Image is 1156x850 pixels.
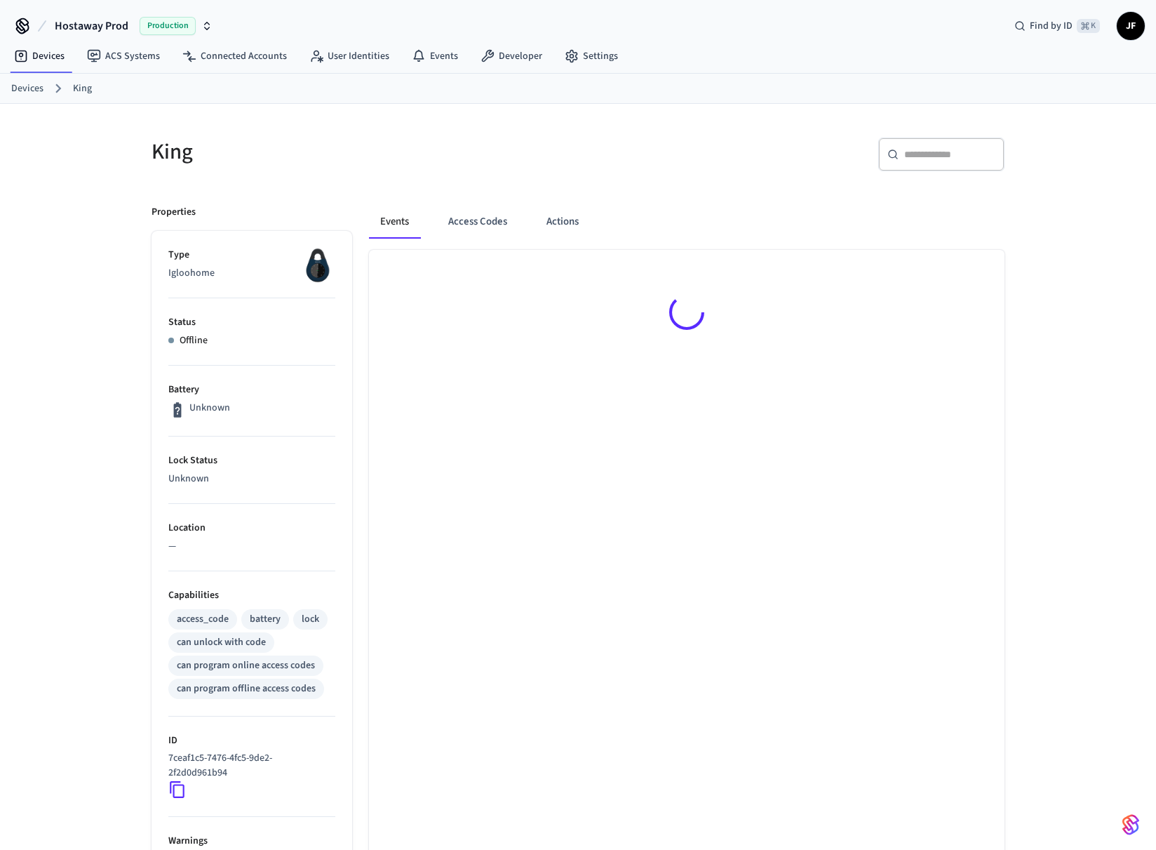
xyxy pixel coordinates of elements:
p: 7ceaf1c5-7476-4fc5-9de2-2f2d0d961b94 [168,751,330,781]
button: Actions [535,205,590,239]
div: ant example [369,205,1004,239]
div: can unlock with code [177,635,266,650]
div: access_code [177,612,229,627]
span: ⌘ K [1077,19,1100,33]
img: SeamLogoGradient.69752ec5.svg [1122,814,1139,836]
p: Capabilities [168,588,335,603]
p: Unknown [168,472,335,486]
p: Offline [180,333,208,348]
span: JF [1118,13,1143,39]
div: battery [250,612,281,627]
a: Developer [469,44,553,69]
img: igloohome_sk3e [300,248,335,283]
p: — [168,539,335,554]
a: Events [401,44,469,69]
span: Hostaway Prod [55,18,128,34]
button: Access Codes [437,205,518,239]
div: Find by ID⌘ K [1003,13,1111,39]
p: Status [168,315,335,330]
button: Events [369,205,420,239]
a: Connected Accounts [171,44,298,69]
p: Warnings [168,834,335,849]
div: can program online access codes [177,658,315,673]
a: User Identities [298,44,401,69]
p: Location [168,521,335,536]
span: Find by ID [1030,19,1073,33]
div: can program offline access codes [177,682,316,696]
p: Type [168,248,335,263]
a: ACS Systems [76,44,171,69]
p: Unknown [189,401,230,416]
p: Igloohome [168,266,335,281]
button: JF [1117,12,1145,40]
a: Devices [11,81,43,96]
p: ID [168,733,335,748]
a: Settings [553,44,629,69]
div: lock [302,612,319,627]
h5: King [152,138,570,166]
p: Properties [152,205,196,220]
a: King [73,81,92,96]
a: Devices [3,44,76,69]
span: Production [140,17,196,35]
p: Lock Status [168,453,335,468]
p: Battery [168,383,335,397]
